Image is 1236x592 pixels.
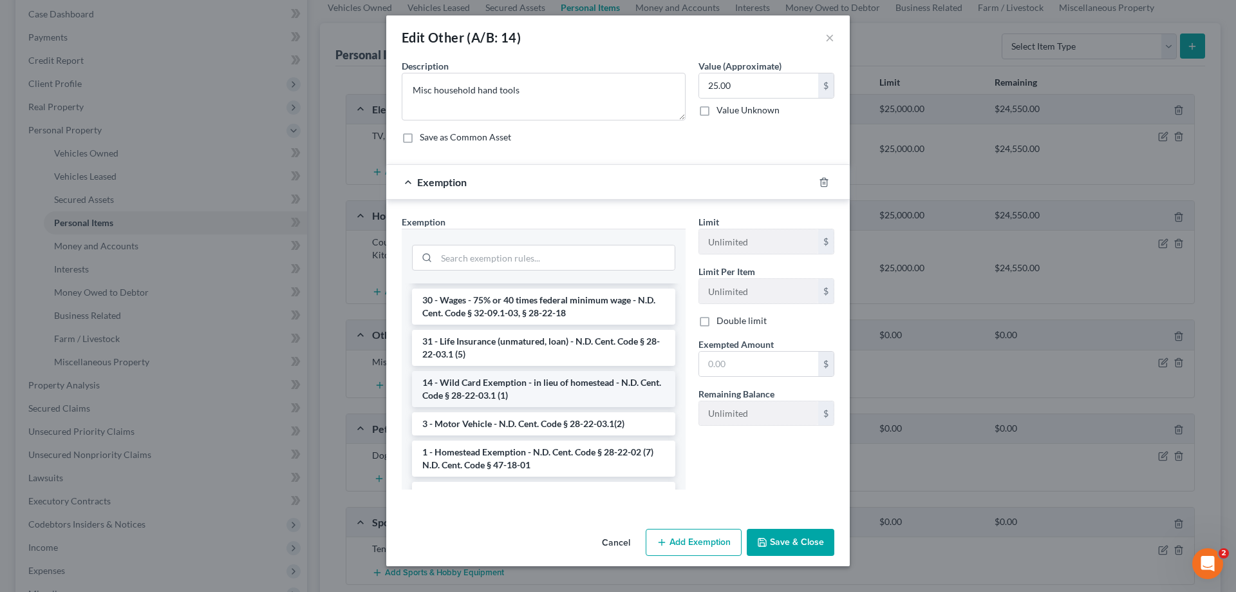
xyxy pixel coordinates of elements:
[698,59,782,73] label: Value (Approximate)
[412,330,675,366] li: 31 - Life Insurance (unmatured, loan) - N.D. Cent. Code § 28-22-03.1 (5)
[699,73,818,98] input: 0.00
[699,401,818,426] input: --
[818,279,834,303] div: $
[436,245,675,270] input: Search exemption rules...
[716,104,780,117] label: Value Unknown
[747,529,834,556] button: Save & Close
[1192,548,1223,579] iframe: Intercom live chat
[417,176,467,188] span: Exemption
[402,61,449,72] span: Description
[412,441,675,477] li: 1 - Homestead Exemption - N.D. Cent. Code § 28-22-02 (7) N.D. Cent. Code § 47-18-01
[716,314,767,327] label: Double limit
[699,352,818,376] input: 0.00
[698,339,774,350] span: Exempted Amount
[402,216,445,227] span: Exemption
[412,371,675,407] li: 14 - Wild Card Exemption - in lieu of homestead - N.D. Cent. Code § 28-22-03.1 (1)
[818,352,834,376] div: $
[825,30,834,45] button: ×
[420,131,511,144] label: Save as Common Asset
[646,529,742,556] button: Add Exemption
[818,73,834,98] div: $
[698,216,719,227] span: Limit
[402,28,521,46] div: Edit Other (A/B: 14)
[818,229,834,254] div: $
[698,265,755,278] label: Limit Per Item
[698,387,774,401] label: Remaining Balance
[412,482,675,505] li: 40 - Tools of Trade - N.D. Cent. Code § 28-22-03.1 (3)
[412,412,675,435] li: 3 - Motor Vehicle - N.D. Cent. Code § 28-22-03.1(2)
[818,401,834,426] div: $
[699,229,818,254] input: --
[699,279,818,303] input: --
[412,289,675,325] li: 30 - Wages - 75% or 40 times federal minimum wage - N.D. Cent. Code § 32-09.1-03, § 28-22-18
[592,530,641,556] button: Cancel
[1219,548,1229,559] span: 2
